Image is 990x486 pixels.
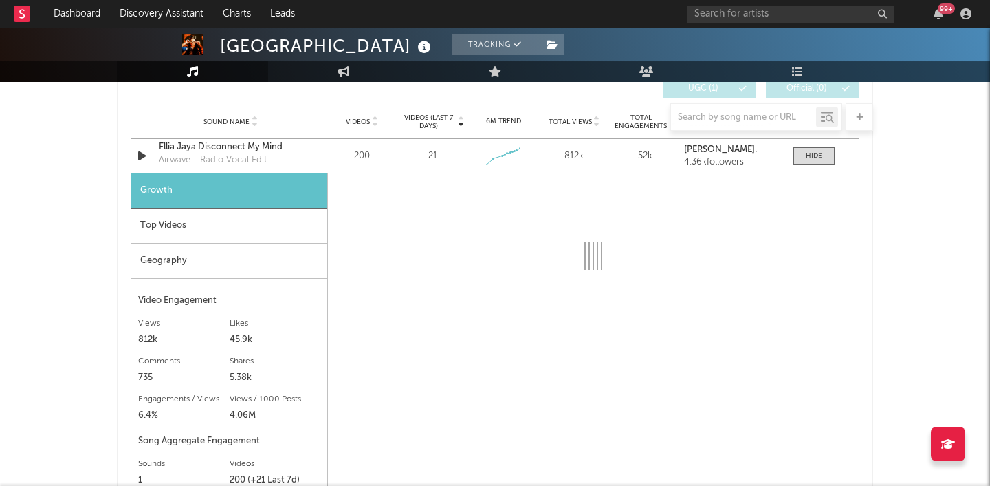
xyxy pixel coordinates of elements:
[138,391,230,408] div: Engagements / Views
[766,80,859,98] button: Official(0)
[138,433,320,450] div: Song Aggregate Engagement
[672,85,735,93] span: UGC ( 1 )
[671,112,816,123] input: Search by song name or URL
[138,408,230,424] div: 6.4%
[230,332,321,348] div: 45.9k
[230,370,321,386] div: 5.38k
[138,353,230,370] div: Comments
[663,80,756,98] button: UGC(1)
[452,34,538,55] button: Tracking
[934,8,943,19] button: 99+
[775,85,838,93] span: Official ( 0 )
[542,149,606,163] div: 812k
[684,158,780,167] div: 4.36k followers
[138,456,230,472] div: Sounds
[684,145,757,154] strong: [PERSON_NAME].
[230,391,321,408] div: Views / 1000 Posts
[230,315,321,332] div: Likes
[230,456,321,472] div: Videos
[159,140,302,154] a: Ellia Jaya Disconnect My Mind
[159,154,267,167] div: Airwave - Radio Vocal Edit
[428,149,437,163] div: 21
[138,370,230,386] div: 735
[138,332,230,348] div: 812k
[938,3,955,14] div: 99 +
[131,209,327,244] div: Top Videos
[687,6,894,23] input: Search for artists
[613,149,677,163] div: 52k
[330,149,394,163] div: 200
[138,315,230,332] div: Views
[230,408,321,424] div: 4.06M
[131,173,327,209] div: Growth
[220,34,434,57] div: [GEOGRAPHIC_DATA]
[131,244,327,279] div: Geography
[230,353,321,370] div: Shares
[684,145,780,155] a: [PERSON_NAME].
[138,293,320,309] div: Video Engagement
